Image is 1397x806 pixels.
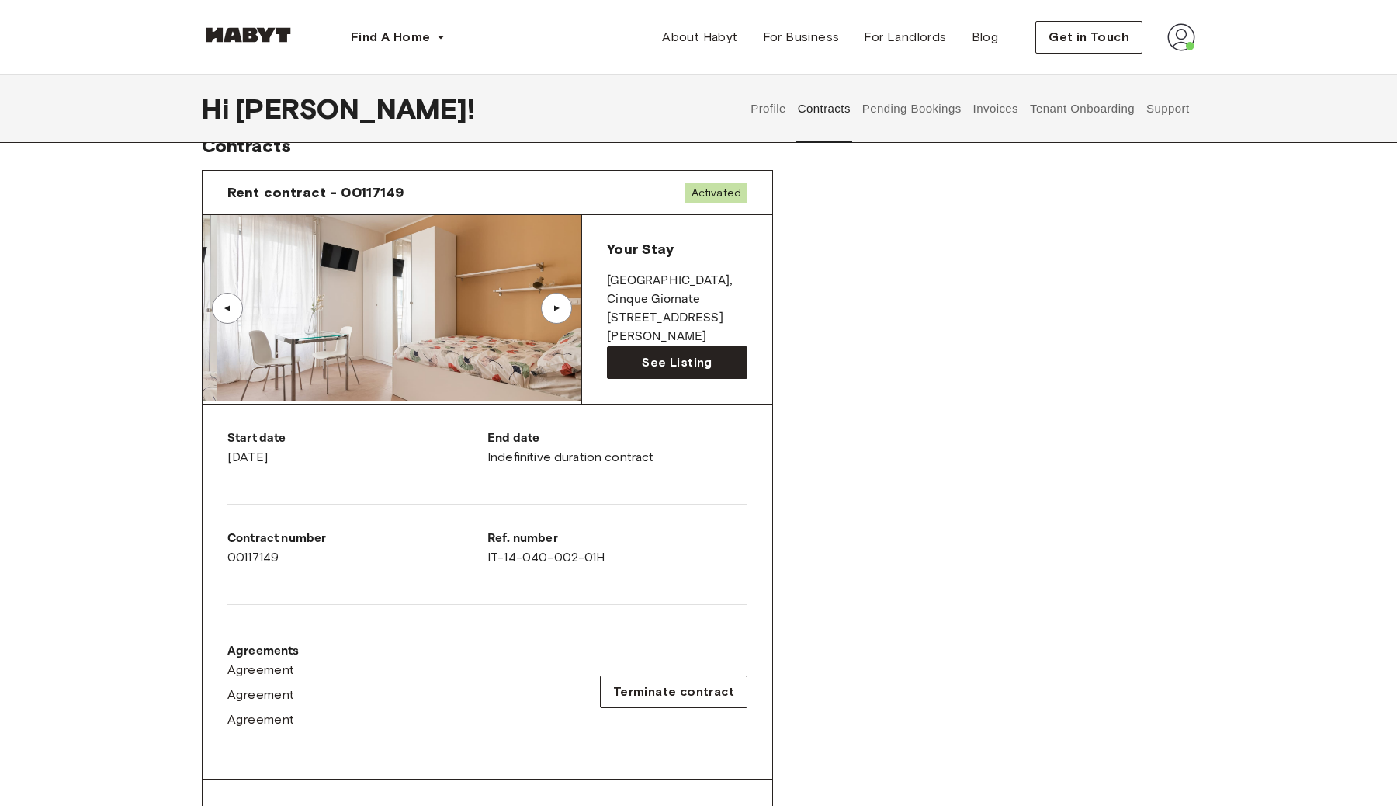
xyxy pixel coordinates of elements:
[227,661,300,679] a: Agreement
[959,22,1011,53] a: Blog
[487,429,747,467] div: Indefinitive duration contract
[662,28,737,47] span: About Habyt
[217,215,596,401] img: Image of the room
[864,28,946,47] span: For Landlords
[1144,75,1191,143] button: Support
[600,676,747,708] button: Terminate contract
[763,28,840,47] span: For Business
[749,75,789,143] button: Profile
[685,183,747,203] span: Activated
[650,22,750,53] a: About Habyt
[338,22,458,53] button: Find A Home
[750,22,852,53] a: For Business
[607,309,747,346] p: [STREET_ADDRESS][PERSON_NAME]
[1035,21,1142,54] button: Get in Touch
[1028,75,1137,143] button: Tenant Onboarding
[613,683,734,701] span: Terminate contract
[220,304,235,313] div: ▲
[227,183,404,202] span: Rent contract - 00117149
[745,75,1195,143] div: user profile tabs
[971,75,1020,143] button: Invoices
[227,530,487,548] p: Contract number
[227,429,487,467] div: [DATE]
[227,530,487,567] div: 00117149
[1167,23,1195,51] img: avatar
[202,92,235,125] span: Hi
[235,92,475,125] span: [PERSON_NAME] !
[642,353,712,372] span: See Listing
[202,134,291,157] span: Contracts
[607,241,673,258] span: Your Stay
[227,710,300,729] a: Agreement
[1049,28,1129,47] span: Get in Touch
[227,429,487,448] p: Start date
[607,346,747,379] a: See Listing
[227,661,295,679] span: Agreement
[351,28,430,47] span: Find A Home
[549,304,564,313] div: ▲
[227,642,300,661] p: Agreements
[487,530,747,548] p: Ref. number
[487,530,747,567] div: IT-14-040-002-01H
[860,75,963,143] button: Pending Bookings
[202,27,295,43] img: Habyt
[227,686,295,704] span: Agreement
[607,272,747,309] p: [GEOGRAPHIC_DATA] , Cinque Giornate
[796,75,852,143] button: Contracts
[227,686,300,704] a: Agreement
[487,429,747,448] p: End date
[972,28,999,47] span: Blog
[851,22,958,53] a: For Landlords
[227,710,295,729] span: Agreement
